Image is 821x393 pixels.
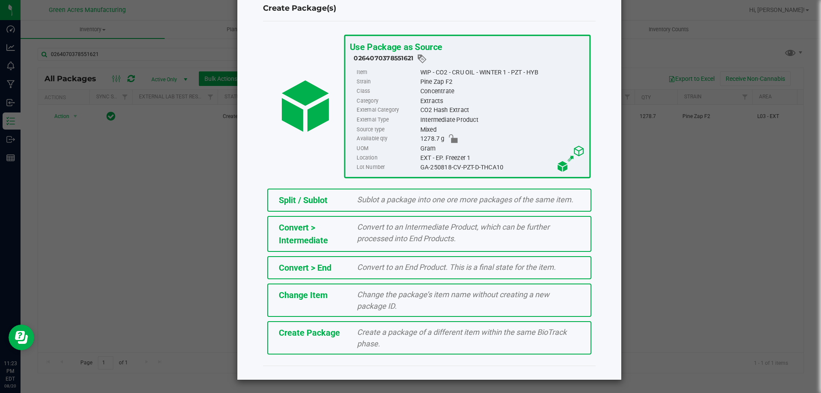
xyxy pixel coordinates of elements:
[420,144,585,153] div: Gram
[420,115,585,124] div: Intermediate Product
[357,134,418,144] label: Available qty
[357,195,573,204] span: Sublot a package into one ore more packages of the same item.
[420,134,444,144] span: 1278.7 g
[349,41,442,52] span: Use Package as Source
[357,144,418,153] label: UOM
[357,87,418,96] label: Class
[420,125,585,134] div: Mixed
[357,68,418,77] label: Item
[420,68,585,77] div: WIP - CO2 - CRU OIL - WINTER 1 - PZT - HYB
[279,290,328,300] span: Change Item
[420,163,585,172] div: GA-250818-CV-PZT-D-THCA10
[420,77,585,86] div: Pine Zap F2
[279,328,340,338] span: Create Package
[357,115,418,124] label: External Type
[357,96,418,106] label: Category
[357,263,556,272] span: Convert to an End Product. This is a final state for the item.
[9,325,34,350] iframe: Resource center
[357,77,418,86] label: Strain
[357,290,549,310] span: Change the package’s item name without creating a new package ID.
[357,328,567,348] span: Create a package of a different item within the same BioTrack phase.
[279,195,328,205] span: Split / Sublot
[354,53,585,64] div: 0264070378551621
[420,106,585,115] div: CO2 Hash Extract
[420,96,585,106] div: Extracts
[357,153,418,163] label: Location
[357,125,418,134] label: Source type
[420,87,585,96] div: Concentrate
[279,263,331,273] span: Convert > End
[279,222,328,245] span: Convert > Intermediate
[263,3,596,14] h4: Create Package(s)
[420,153,585,163] div: EXT - EP. Freezer 1
[357,163,418,172] label: Lot Number
[357,106,418,115] label: External Category
[357,222,549,243] span: Convert to an Intermediate Product, which can be further processed into End Products.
